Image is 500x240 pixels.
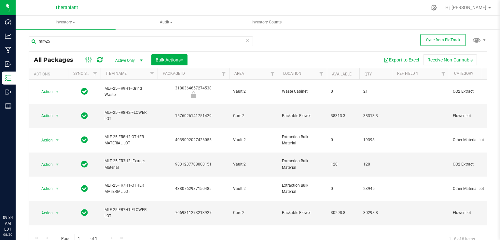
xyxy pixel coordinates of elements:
[16,16,116,29] a: Inventory
[5,33,11,39] inline-svg: Analytics
[445,5,488,10] span: Hi, [PERSON_NAME]!
[5,19,11,25] inline-svg: Dashboard
[233,113,274,119] span: Cure 2
[363,186,388,192] span: 23945
[156,57,183,62] span: Bulk Actions
[3,215,13,232] p: 09:34 AM EDT
[234,71,244,76] a: Area
[151,54,187,65] button: Bulk Actions
[282,88,323,95] span: Waste Cabinet
[420,34,466,46] button: Sync from BioTrack
[81,87,88,96] span: In Sync
[331,186,355,192] span: 0
[81,184,88,193] span: In Sync
[7,188,26,207] iframe: Resource center
[35,160,53,169] span: Action
[363,210,388,216] span: 30298.8
[233,210,274,216] span: Cure 2
[423,54,477,65] button: Receive Non-Cannabis
[157,210,230,216] div: 7069811273213927
[218,68,229,79] a: Filter
[104,86,154,98] span: MLF-25-FR9H1- Grind Waste
[53,208,62,218] span: select
[55,5,78,10] span: Theraplant
[35,111,53,120] span: Action
[282,134,323,146] span: Extraction Bulk Material
[81,135,88,144] span: In Sync
[233,161,274,167] span: Vault 2
[53,87,62,96] span: select
[331,161,355,167] span: 120
[106,71,127,76] a: Item Name
[332,72,352,76] a: Available
[438,68,449,79] a: Filter
[157,137,230,143] div: 4039092027426055
[35,136,53,145] span: Action
[35,208,53,218] span: Action
[104,110,154,122] span: MLF-25-FR8H2-FLOWER LOT
[34,56,80,63] span: All Packages
[397,71,418,76] a: Ref Field 1
[35,184,53,193] span: Action
[53,184,62,193] span: select
[157,161,230,167] div: 9831237708000151
[331,113,355,119] span: 38313.3
[104,207,154,219] span: MLF-25-FR7H1-FLOWER LOT
[104,158,154,170] span: MLF-25-FR3H3- Extract Material
[104,182,154,195] span: MLF-25-FR7H1-OTHER MATERIAL LOT
[34,72,65,76] div: Actions
[29,36,253,46] input: Search Package ID, Item Name, SKU, Lot or Part Number...
[245,36,250,45] span: Clear
[430,5,438,11] div: Manage settings
[363,137,388,143] span: 19398
[331,210,355,216] span: 30298.8
[363,113,388,119] span: 38313.3
[157,85,230,98] div: 3180364657274538
[283,71,301,76] a: Location
[5,61,11,67] inline-svg: Inbound
[5,75,11,81] inline-svg: Inventory
[81,160,88,169] span: In Sync
[163,71,185,76] a: Package ID
[331,88,355,95] span: 0
[35,87,53,96] span: Action
[116,16,216,29] a: Audit
[233,137,274,143] span: Vault 2
[157,186,230,192] div: 4380762987150485
[380,54,423,65] button: Export to Excel
[282,182,323,195] span: Extraction Bulk Material
[5,103,11,109] inline-svg: Reports
[243,20,290,25] span: Inventory Counts
[363,88,388,95] span: 21
[331,137,355,143] span: 0
[104,134,154,146] span: MLF-25-FR8H2-OTHER MATERIAL LOT
[3,232,13,237] p: 08/20
[5,47,11,53] inline-svg: Manufacturing
[53,136,62,145] span: select
[316,68,327,79] a: Filter
[282,113,323,119] span: Packable Flower
[363,161,388,167] span: 120
[233,186,274,192] span: Vault 2
[19,187,27,195] iframe: Resource center unread badge
[454,71,473,76] a: Category
[426,38,460,42] span: Sync from BioTrack
[81,208,88,217] span: In Sync
[157,113,230,119] div: 1576026141751429
[90,68,101,79] a: Filter
[267,68,278,79] a: Filter
[73,71,98,76] a: Sync Status
[282,158,323,170] span: Extraction Bulk Material
[53,160,62,169] span: select
[216,16,316,29] a: Inventory Counts
[53,111,62,120] span: select
[147,68,158,79] a: Filter
[233,88,274,95] span: Vault 2
[282,210,323,216] span: Packable Flower
[365,72,372,76] a: Qty
[157,91,230,98] div: Newly Received
[81,111,88,120] span: In Sync
[5,89,11,95] inline-svg: Outbound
